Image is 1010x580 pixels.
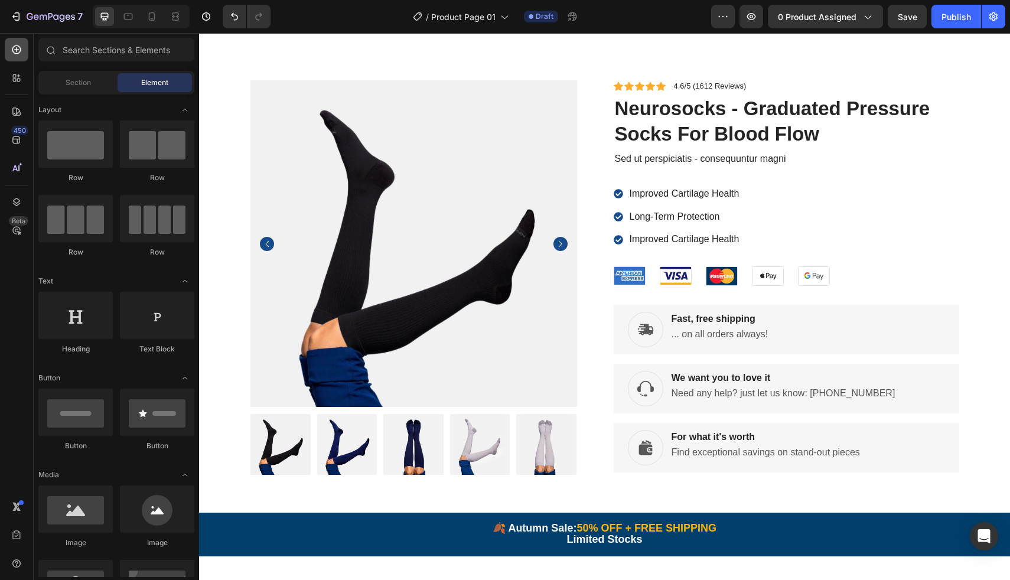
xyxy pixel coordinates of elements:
div: Image [120,537,194,548]
iframe: Design area [199,33,1010,580]
p: Long-Term Protection [431,178,540,190]
p: Improved Cartilage Health [431,200,540,213]
span: Layout [38,105,61,115]
span: 0 product assigned [778,11,856,23]
button: Publish [931,5,981,28]
span: Button [38,373,60,383]
button: Save [888,5,927,28]
div: Button [38,441,113,451]
p: ... on all orders always! [473,295,569,308]
h1: neurosocks - graduated pressure socks for blood flow [415,62,760,115]
p: 4.6/5 (1612 Reviews) [475,48,548,58]
span: Toggle open [175,100,194,119]
strong: Limited Stocks [367,500,443,512]
img: gempages_432750572815254551-0d685f68-4a3d-4ddf-ad42-4febf4aeac66.png [553,234,584,252]
p: Need any help? just let us know: [PHONE_NUMBER] [473,354,696,367]
div: Row [120,247,194,258]
span: Product Page 01 [431,11,496,23]
span: Toggle open [175,369,194,387]
strong: 50% OFF + FREE SHIPPING [377,489,517,501]
p: We want you to love it [473,339,696,351]
p: For what it's worth [473,398,661,410]
img: gempages_432750572815254551-c7eabd02-6765-48f6-9abc-33a21732e513.png [507,234,538,252]
div: Row [120,172,194,183]
img: gempages_432750572815254551-ce5ce636-207d-4b3c-9c86-f88a3372e9b4.png [461,234,492,252]
span: Toggle open [175,465,194,484]
div: Row [38,247,113,258]
span: Toggle open [175,272,194,291]
div: Open Intercom Messenger [970,522,998,550]
div: Text Block [120,344,194,354]
div: Publish [941,11,971,23]
div: Image [38,537,113,548]
div: Row [38,172,113,183]
span: Element [141,77,168,88]
button: 7 [5,5,88,28]
img: gempages_432750572815254551-c0c7f05a-a417-476c-90dd-459e990212b4.png [600,234,630,252]
input: Search Sections & Elements [38,38,194,61]
p: 7 [77,9,83,24]
img: gempages_432750572815254551-b7fc7e48-b643-426a-ad6d-642044d14150.svg [429,338,464,373]
img: gempages_432750572815254551-999adaab-d3e4-4965-8498-2120db01a73f.svg [429,279,464,314]
div: Button [120,441,194,451]
p: Sed ut perspiciatis - consequuntur magni [416,119,759,133]
span: / [426,11,429,23]
p: Find exceptional savings on stand-out pieces [473,413,661,426]
div: Undo/Redo [223,5,271,28]
img: gempages_432750572815254551-a739e588-df2a-4412-b6b9-9fd0010151fa.png [415,234,446,252]
span: Save [898,12,917,22]
span: Media [38,470,59,480]
span: Draft [536,11,553,22]
div: Beta [9,216,28,226]
span: Text [38,276,53,286]
span: Section [66,77,91,88]
div: 450 [11,126,28,135]
img: gempages_432750572815254551-541a0c28-3b0b-4fb6-8133-832978f4ad14.svg [429,397,464,432]
button: 0 product assigned [768,5,883,28]
button: Carousel Next Arrow [354,204,369,218]
p: Fast, free shipping [473,280,569,292]
p: Improved Cartilage Health [431,155,540,167]
strong: 🍂 Autumn Sale: [294,489,377,501]
div: Heading [38,344,113,354]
